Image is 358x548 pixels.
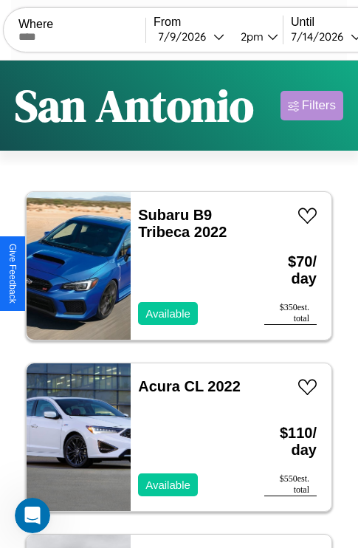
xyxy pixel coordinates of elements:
[145,304,190,323] p: Available
[264,239,317,302] h3: $ 70 / day
[15,498,50,533] iframe: Intercom live chat
[233,30,267,44] div: 2pm
[18,18,145,31] label: Where
[280,91,343,120] button: Filters
[264,410,317,473] h3: $ 110 / day
[264,302,317,325] div: $ 350 est. total
[145,475,190,495] p: Available
[7,244,18,304] div: Give Feedback
[154,29,229,44] button: 7/9/2026
[302,98,336,113] div: Filters
[229,29,283,44] button: 2pm
[154,16,283,29] label: From
[264,473,317,496] div: $ 550 est. total
[138,378,241,394] a: Acura CL 2022
[15,75,254,136] h1: San Antonio
[158,30,213,44] div: 7 / 9 / 2026
[291,30,351,44] div: 7 / 14 / 2026
[138,207,227,240] a: Subaru B9 Tribeca 2022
